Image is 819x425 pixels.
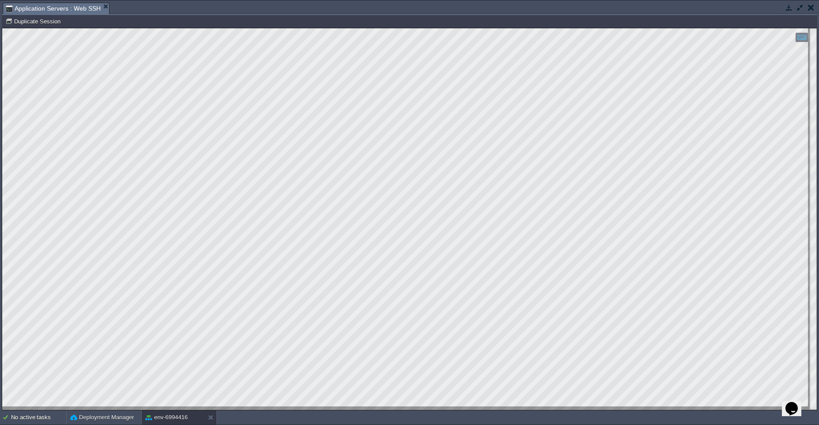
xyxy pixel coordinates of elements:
span: Application Servers : Web SSH [6,3,101,14]
iframe: chat widget [782,390,810,416]
div: No active tasks [11,410,66,425]
button: env-6994416 [145,413,188,422]
button: Deployment Manager [70,413,134,422]
button: Duplicate Session [5,17,63,25]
